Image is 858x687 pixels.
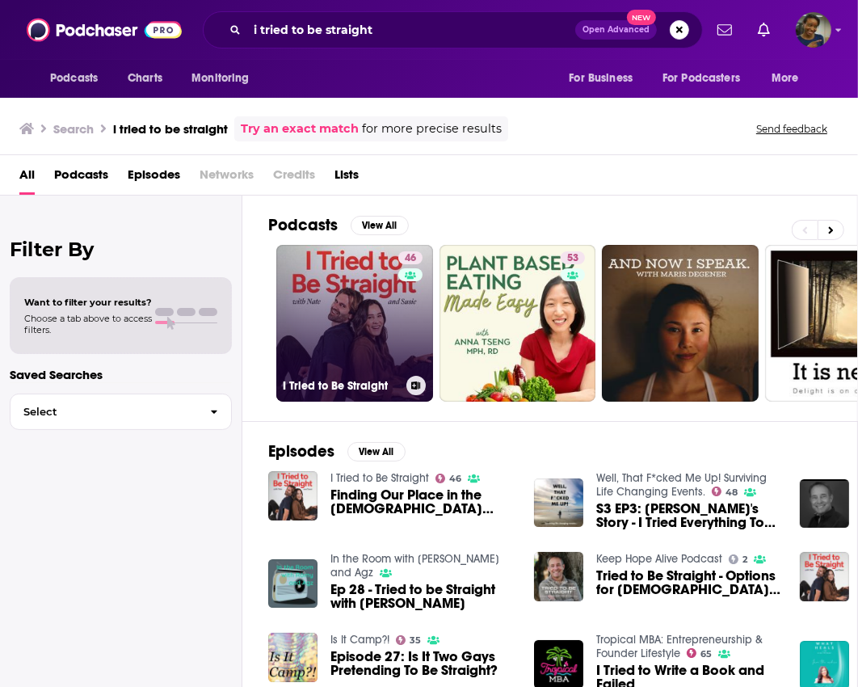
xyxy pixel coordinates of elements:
[330,650,515,677] a: Episode 27: Is It Two Gays Pretending To Be Straight?
[180,63,270,94] button: open menu
[54,162,108,195] a: Podcasts
[596,471,767,499] a: Well, That F*cked Me Up! Surviving Life Changing Events.
[113,121,228,137] h3: i tried to be straight
[534,552,583,601] img: Tried to Be Straight - Options for Gay Christians with Andy Wells
[330,633,389,647] a: Is It Camp?!
[534,478,583,528] img: S3 EP3: Andy's Story - I Tried Everything To Be Straight!
[652,63,763,94] button: open menu
[596,502,780,529] span: S3 EP3: [PERSON_NAME]'s Story - I Tried Everything To Be Straight!
[268,215,338,235] h2: Podcasts
[796,12,831,48] span: Logged in as sabrinajohnson
[128,162,180,195] a: Episodes
[268,441,334,462] h2: Episodes
[596,633,763,660] a: Tropical MBA: Entrepreneurship & Founder Lifestyle
[273,162,315,195] span: Credits
[10,238,232,261] h2: Filter By
[627,10,656,25] span: New
[268,441,406,462] a: EpisodesView All
[583,26,650,34] span: Open Advanced
[449,475,461,483] span: 46
[10,394,232,430] button: Select
[772,67,799,90] span: More
[596,569,780,596] span: Tried to Be Straight - Options for [DEMOGRAPHIC_DATA] [DEMOGRAPHIC_DATA] with [PERSON_NAME]
[796,12,831,48] button: Show profile menu
[405,251,416,267] span: 46
[751,16,776,44] a: Show notifications dropdown
[203,11,703,48] div: Search podcasts, credits, & more...
[191,67,249,90] span: Monitoring
[800,552,849,601] img: I Tried to Fast the Gay Away - The Pastor's Daughter
[396,635,422,645] a: 35
[596,552,722,566] a: Keep Hope Alive Podcast
[330,471,429,485] a: I Tried to Be Straight
[39,63,119,94] button: open menu
[751,122,832,136] button: Send feedback
[241,120,359,138] a: Try an exact match
[268,471,318,521] img: Finding Our Place in the Gay World as Christians - I Tried to Be Straight S1 Finale
[435,474,462,483] a: 46
[19,162,35,195] a: All
[24,297,152,308] span: Want to filter your results?
[330,552,499,580] a: In the Room with Romy and Agz
[128,67,162,90] span: Charts
[330,488,515,516] span: Finding Our Place in the [DEMOGRAPHIC_DATA] World as [DEMOGRAPHIC_DATA] - I Tried to Be Straight ...
[567,251,578,267] span: 53
[347,442,406,462] button: View All
[687,648,713,658] a: 65
[410,637,421,644] span: 35
[268,215,409,235] a: PodcastsView All
[711,16,738,44] a: Show notifications dropdown
[398,251,423,264] a: 46
[700,651,712,658] span: 65
[729,554,748,564] a: 2
[268,633,318,682] img: Episode 27: Is It Two Gays Pretending To Be Straight?
[276,245,433,402] a: 46I Tried to Be Straight
[334,162,359,195] a: Lists
[27,15,182,45] img: Podchaser - Follow, Share and Rate Podcasts
[800,479,849,529] img: S2E51 Andy Wells - Tried to be Straight PART I
[557,63,653,94] button: open menu
[24,313,152,335] span: Choose a tab above to access filters.
[362,120,502,138] span: for more precise results
[330,488,515,516] a: Finding Our Place in the Gay World as Christians - I Tried to Be Straight S1 Finale
[760,63,819,94] button: open menu
[596,502,780,529] a: S3 EP3: Andy's Story - I Tried Everything To Be Straight!
[726,489,738,496] span: 48
[10,367,232,382] p: Saved Searches
[117,63,172,94] a: Charts
[351,216,409,235] button: View All
[796,12,831,48] img: User Profile
[283,379,400,393] h3: I Tried to Be Straight
[662,67,740,90] span: For Podcasters
[712,487,738,496] a: 48
[596,569,780,596] a: Tried to Be Straight - Options for Gay Christians with Andy Wells
[268,559,318,609] img: Ep 28 - Tried to be Straight with Andy Wells
[440,245,596,402] a: 53
[53,121,94,137] h3: Search
[330,583,515,610] a: Ep 28 - Tried to be Straight with Andy Wells
[575,20,657,40] button: Open AdvancedNew
[330,583,515,610] span: Ep 28 - Tried to be Straight with [PERSON_NAME]
[561,251,585,264] a: 53
[569,67,633,90] span: For Business
[11,407,197,417] span: Select
[247,17,575,43] input: Search podcasts, credits, & more...
[50,67,98,90] span: Podcasts
[200,162,254,195] span: Networks
[742,556,747,563] span: 2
